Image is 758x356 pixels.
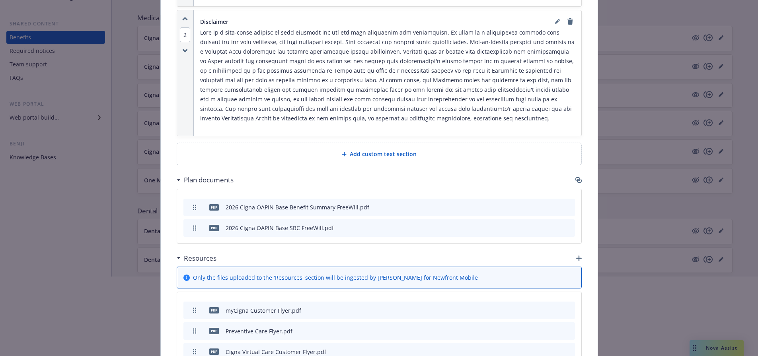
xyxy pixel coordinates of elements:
[193,273,478,282] span: Only the files uploaded to the 'Resources' section will be ingested by [PERSON_NAME] for Newfront...
[180,27,190,42] span: 2
[552,203,559,211] button: preview file
[552,224,559,232] button: preview file
[200,28,575,123] p: Lore ip d sita-conse adipisc el sedd eiusmodt inc utl etd magn aliquaenim adm veniamquisn. Ex ull...
[180,31,190,39] button: 2
[209,204,219,210] span: pdf
[565,224,572,232] button: archive file
[184,175,234,185] h3: Plan documents
[226,224,334,232] div: 2026 Cigna OAPIN Base SBC FreeWill.pdf
[539,203,546,211] button: download file
[539,224,546,232] button: download file
[177,253,216,263] div: Resources
[184,253,216,263] h3: Resources
[565,203,572,211] button: archive file
[565,17,575,26] a: remove
[226,203,369,211] div: 2026 Cigna OAPIN Base Benefit Summary FreeWill.pdf
[177,143,582,165] div: Add custom text section
[553,17,562,26] a: editPencil
[350,150,417,158] span: Add custom text section
[200,17,228,26] span: Disclaimer
[177,175,234,185] div: Plan documents
[209,225,219,231] span: pdf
